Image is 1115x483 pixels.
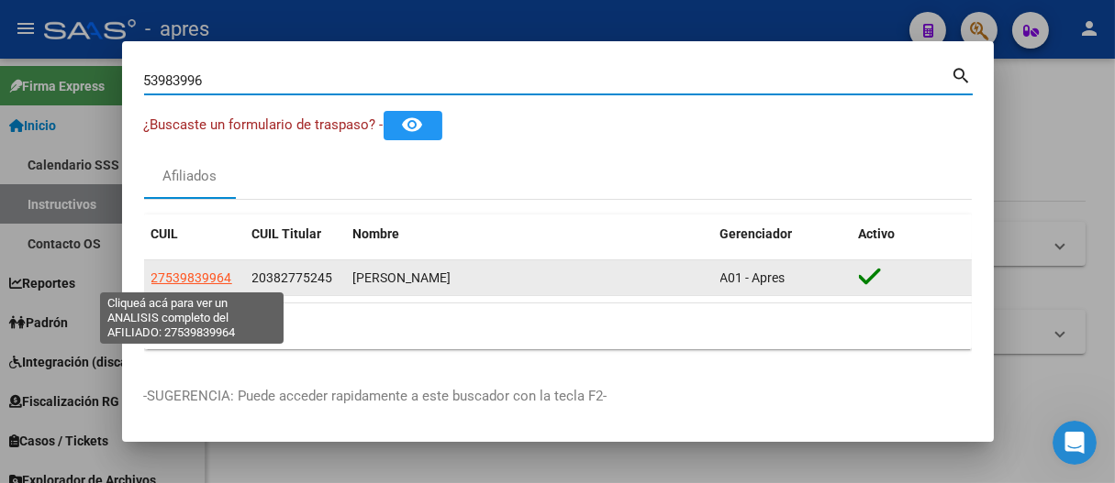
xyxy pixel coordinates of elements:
span: 27539839964 [151,270,232,285]
div: 1 total [144,303,972,349]
datatable-header-cell: Nombre [346,214,713,254]
span: Nombre [353,226,400,241]
span: A01 - Apres [720,270,786,285]
div: [PERSON_NAME] [353,268,706,289]
span: Gerenciador [720,226,793,241]
iframe: Intercom live chat [1053,421,1097,465]
datatable-header-cell: CUIL [144,214,245,254]
p: -SUGERENCIA: Puede acceder rapidamente a este buscador con la tecla F2- [144,386,972,407]
span: ¿Buscaste un formulario de traspaso? - [144,116,384,133]
span: CUIL Titular [252,226,322,241]
datatable-header-cell: CUIL Titular [245,214,346,254]
span: Activo [859,226,896,241]
mat-icon: search [952,63,973,85]
mat-icon: remove_red_eye [402,114,424,136]
datatable-header-cell: Activo [852,214,972,254]
div: Afiliados [162,166,217,187]
span: CUIL [151,226,179,241]
datatable-header-cell: Gerenciador [713,214,852,254]
span: 20382775245 [252,270,333,285]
